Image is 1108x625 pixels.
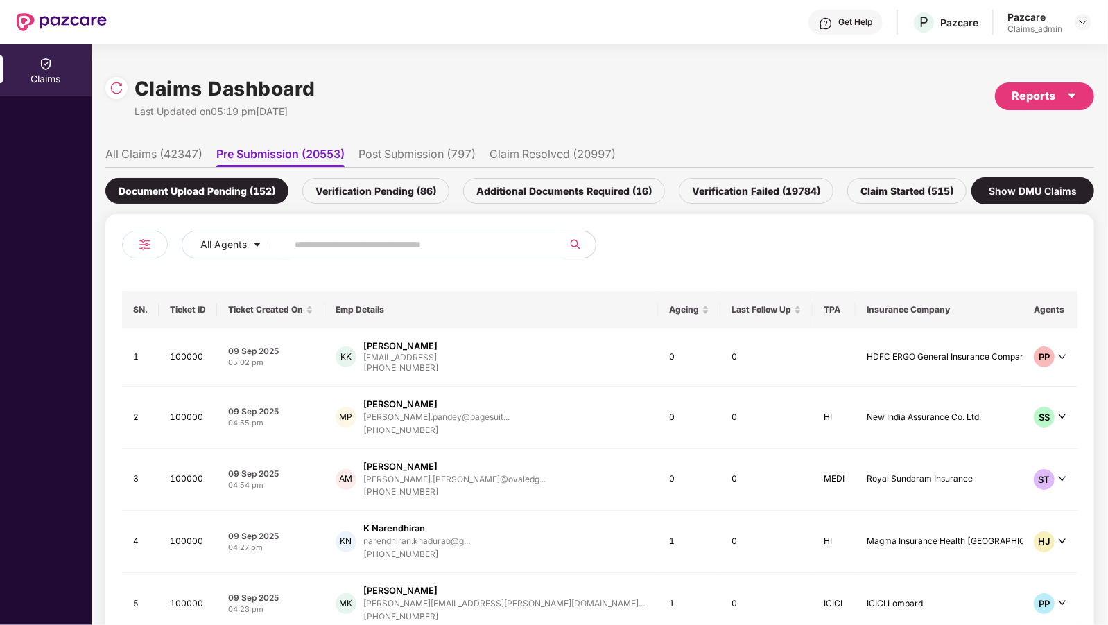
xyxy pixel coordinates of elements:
div: Claim Started (515) [847,178,967,204]
th: Ticket Created On [217,291,324,328]
th: TPA [813,291,856,328]
div: Additional Documents Required (16) [463,178,665,204]
td: 1 [658,511,720,573]
td: 1 [122,328,159,387]
div: Document Upload Pending (152) [105,178,288,204]
div: [EMAIL_ADDRESS] [363,353,439,362]
th: Last Follow Up [720,291,813,328]
td: 100000 [159,328,217,387]
span: down [1058,475,1066,483]
td: Royal Sundaram Insurance [856,449,1083,511]
span: caret-down [1066,90,1077,101]
div: Pazcare [1007,10,1062,24]
div: KN [336,531,356,552]
div: [PHONE_NUMBER] [363,362,439,375]
div: [PHONE_NUMBER] [363,610,647,624]
div: [PERSON_NAME] [363,460,438,473]
td: 3 [122,449,159,511]
li: Post Submission (797) [358,147,476,167]
td: 100000 [159,387,217,449]
h1: Claims Dashboard [135,73,315,104]
td: Magma Insurance Health [GEOGRAPHIC_DATA] TPA [856,511,1083,573]
span: caret-down [252,240,262,251]
div: [PERSON_NAME] [363,340,438,353]
td: New India Assurance Co. Ltd. [856,387,1083,449]
div: [PERSON_NAME][EMAIL_ADDRESS][PERSON_NAME][DOMAIN_NAME].... [363,599,647,608]
th: Insurance Company [856,291,1083,328]
img: svg+xml;base64,PHN2ZyBpZD0iSGVscC0zMngzMiIgeG1sbnM9Imh0dHA6Ly93d3cudzMub3JnLzIwMDAvc3ZnIiB3aWR0aD... [819,17,833,30]
span: down [1058,353,1066,361]
div: [PHONE_NUMBER] [363,486,546,499]
button: search [562,231,596,258]
div: 04:54 pm [228,479,313,491]
div: [PHONE_NUMBER] [363,548,470,561]
div: [PERSON_NAME] [363,584,438,597]
td: 0 [720,387,813,449]
div: narendhiran.khadurao@g... [363,536,470,545]
span: Last Follow Up [732,304,791,315]
img: New Pazcare Logo [17,13,107,31]
div: 04:23 pm [228,604,313,615]
img: svg+xml;base64,PHN2ZyB4bWxucz0iaHR0cDovL3d3dy53My5vcmcvMjAwMC9zdmciIHdpZHRoPSIyNCIgaGVpZ2h0PSIyNC... [137,236,153,253]
th: Ticket ID [159,291,217,328]
td: 100000 [159,511,217,573]
div: Last Updated on 05:19 pm[DATE] [135,104,315,119]
div: 09 Sep 2025 [228,405,313,417]
td: HI [813,387,856,449]
img: svg+xml;base64,PHN2ZyBpZD0iUmVsb2FkLTMyeDMyIiB4bWxucz0iaHR0cDovL3d3dy53My5vcmcvMjAwMC9zdmciIHdpZH... [110,81,123,95]
span: Ticket Created On [228,304,303,315]
div: 09 Sep 2025 [228,592,313,604]
div: Get Help [838,17,872,28]
li: Pre Submission (20553) [216,147,345,167]
div: [PHONE_NUMBER] [363,424,510,437]
img: svg+xml;base64,PHN2ZyBpZD0iQ2xhaW0iIHhtbG5zPSJodHRwOi8vd3d3LnczLm9yZy8yMDAwL3N2ZyIgd2lkdGg9IjIwIi... [39,57,53,71]
div: 05:02 pm [228,357,313,369]
td: 0 [658,328,720,387]
li: Claim Resolved (20997) [490,147,616,167]
div: PP [1034,593,1055,614]
div: Reports [1012,87,1077,105]
div: Pazcare [940,16,978,29]
div: 09 Sep 2025 [228,345,313,357]
div: ST [1034,469,1055,490]
div: Verification Pending (86) [302,178,449,204]
button: All Agentscaret-down [182,231,292,258]
div: HJ [1034,531,1055,552]
span: P [919,14,928,30]
li: All Claims (42347) [105,147,202,167]
td: 100000 [159,449,217,511]
div: 09 Sep 2025 [228,468,313,479]
td: 0 [658,387,720,449]
div: MK [336,593,356,614]
div: Show DMU Claims [971,177,1094,204]
td: 2 [122,387,159,449]
div: 09 Sep 2025 [228,530,313,542]
td: 0 [658,449,720,511]
th: Emp Details [324,291,658,328]
td: HI [813,511,856,573]
div: K Narendhiran [363,522,425,535]
td: HDFC ERGO General Insurance Company Limited [856,328,1083,387]
td: 4 [122,511,159,573]
span: down [1058,599,1066,607]
span: down [1058,537,1066,545]
div: [PERSON_NAME].[PERSON_NAME]@ovaledg... [363,475,546,484]
div: Verification Failed (19784) [679,178,833,204]
td: 0 [720,328,813,387]
div: AM [336,469,356,490]
div: 04:27 pm [228,542,313,554]
span: Ageing [669,304,699,315]
img: svg+xml;base64,PHN2ZyBpZD0iRHJvcGRvd24tMzJ4MzIiIHhtbG5zPSJodHRwOi8vd3d3LnczLm9yZy8yMDAwL3N2ZyIgd2... [1077,17,1089,28]
span: All Agents [200,237,247,252]
th: SN. [122,291,159,328]
div: PP [1034,346,1055,367]
div: Claims_admin [1007,24,1062,35]
div: 04:55 pm [228,417,313,429]
div: KK [336,346,356,367]
td: 0 [720,449,813,511]
td: MEDI [813,449,856,511]
th: Agents [1023,291,1077,328]
span: search [562,239,589,250]
span: down [1058,412,1066,421]
div: MP [336,407,356,428]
